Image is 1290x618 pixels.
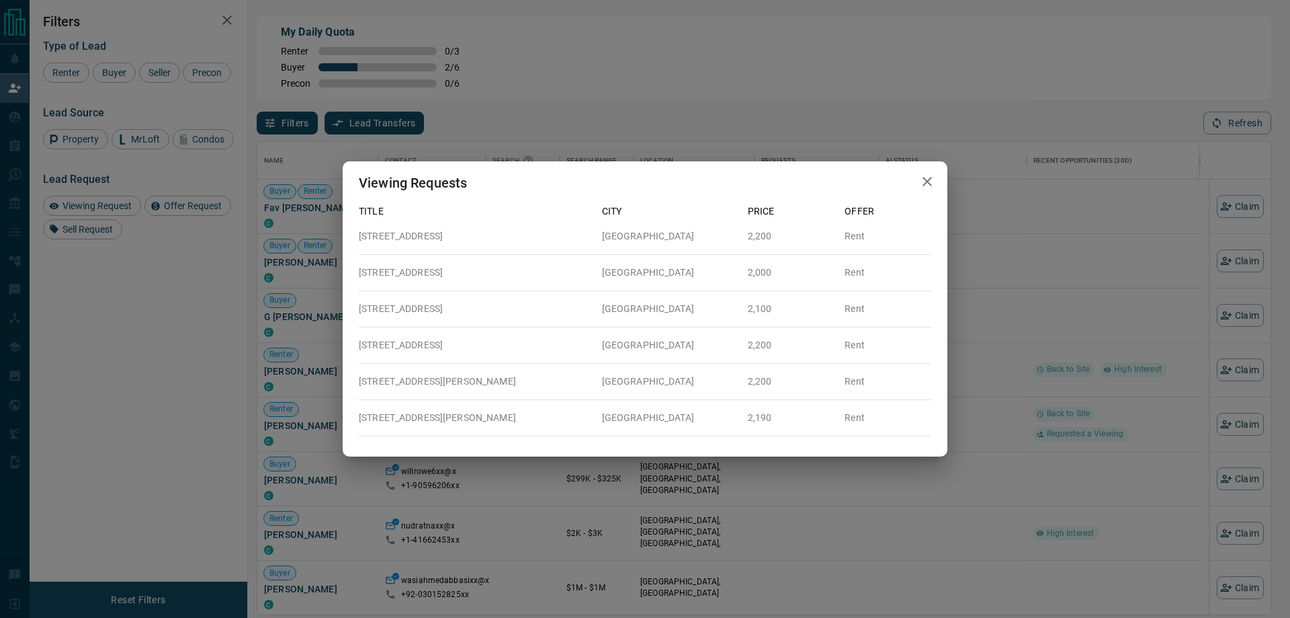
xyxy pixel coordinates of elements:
[845,411,931,425] p: Rent
[602,229,737,243] p: [GEOGRAPHIC_DATA]
[359,411,591,425] p: [STREET_ADDRESS][PERSON_NAME]
[845,204,931,219] p: Offer
[845,375,931,389] p: Rent
[748,204,834,219] p: Price
[359,266,591,280] p: [STREET_ADDRESS]
[748,375,834,389] p: 2,200
[602,338,737,352] p: [GEOGRAPHIC_DATA]
[343,161,483,204] h2: Viewing Requests
[602,375,737,389] p: [GEOGRAPHIC_DATA]
[845,302,931,316] p: Rent
[748,266,834,280] p: 2,000
[602,411,737,425] p: [GEOGRAPHIC_DATA]
[748,411,834,425] p: 2,190
[602,204,737,219] p: City
[748,338,834,352] p: 2,200
[359,338,591,352] p: [STREET_ADDRESS]
[845,338,931,352] p: Rent
[359,229,591,243] p: [STREET_ADDRESS]
[748,302,834,316] p: 2,100
[748,229,834,243] p: 2,200
[359,204,591,219] p: Title
[602,302,737,316] p: [GEOGRAPHIC_DATA]
[359,302,591,316] p: [STREET_ADDRESS]
[602,266,737,280] p: [GEOGRAPHIC_DATA]
[845,229,931,243] p: Rent
[845,266,931,280] p: Rent
[359,375,591,389] p: [STREET_ADDRESS][PERSON_NAME]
